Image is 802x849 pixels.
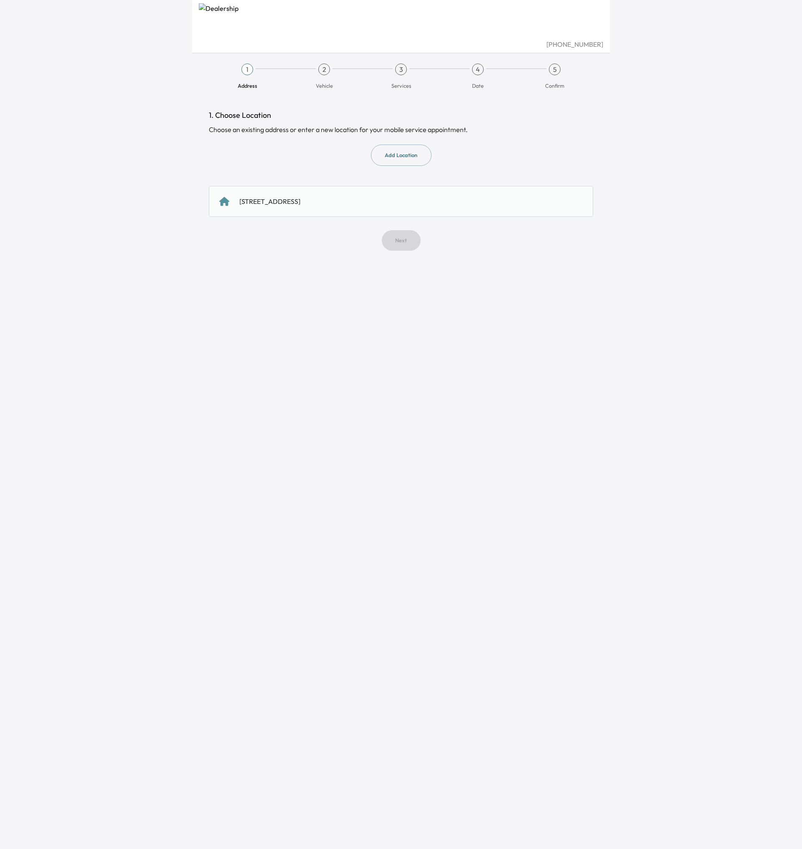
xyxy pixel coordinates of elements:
div: 4 [472,64,484,75]
div: [STREET_ADDRESS] [239,196,300,206]
div: Choose an existing address or enter a new location for your mobile service appointment. [209,125,593,135]
div: 3 [395,64,407,75]
div: 1 [241,64,253,75]
h1: 1. Choose Location [209,109,593,121]
span: Confirm [545,82,564,89]
img: Dealership [199,3,603,39]
button: Add Location [371,145,431,166]
span: Address [238,82,257,89]
div: 2 [318,64,330,75]
span: Vehicle [316,82,333,89]
div: [PHONE_NUMBER] [199,39,603,49]
span: Services [391,82,411,89]
span: Date [472,82,484,89]
div: 5 [549,64,561,75]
